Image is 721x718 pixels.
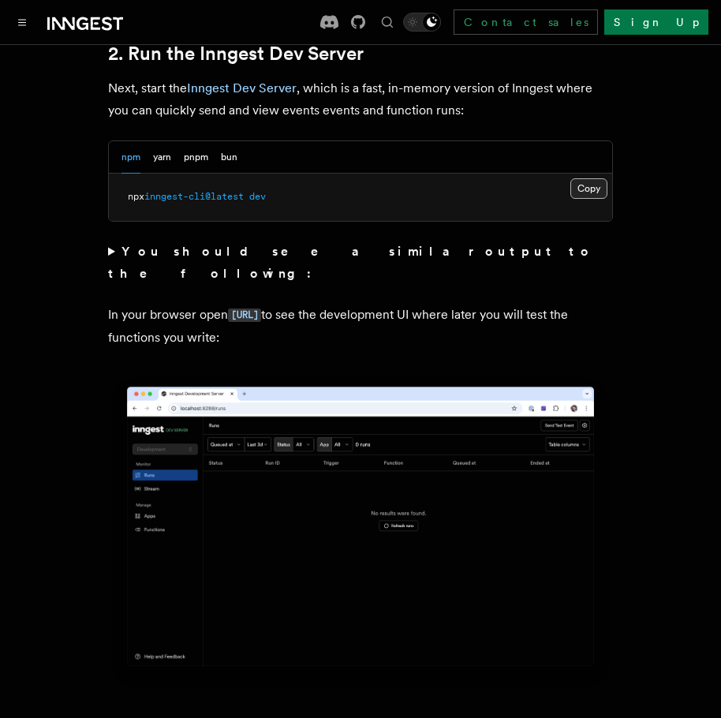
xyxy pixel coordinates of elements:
[108,304,613,349] p: In your browser open to see the development UI where later you will test the functions you write:
[403,13,441,32] button: Toggle dark mode
[221,141,237,174] button: bun
[184,141,208,174] button: pnpm
[228,307,261,322] a: [URL]
[108,244,593,281] strong: You should see a similar output to the following:
[144,191,244,202] span: inngest-cli@latest
[128,191,144,202] span: npx
[13,13,32,32] button: Toggle navigation
[604,9,708,35] a: Sign Up
[108,43,364,65] a: 2. Run the Inngest Dev Server
[108,374,613,691] img: Inngest Dev Server's 'Runs' tab with no data
[228,309,261,322] code: [URL]
[454,9,598,35] a: Contact sales
[108,77,613,122] p: Next, start the , which is a fast, in-memory version of Inngest where you can quickly send and vi...
[570,178,607,199] button: Copy
[121,141,140,174] button: npm
[187,80,297,95] a: Inngest Dev Server
[249,191,266,202] span: dev
[108,241,613,285] summary: You should see a similar output to the following:
[153,141,171,174] button: yarn
[378,13,397,32] button: Find something...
